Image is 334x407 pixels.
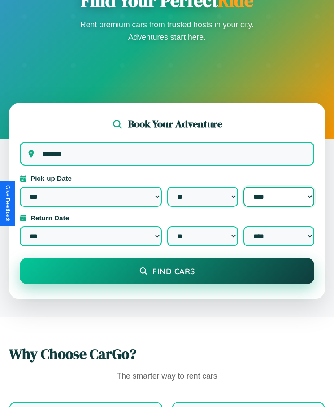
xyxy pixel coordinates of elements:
label: Return Date [20,214,314,222]
h2: Why Choose CarGo? [9,344,325,364]
label: Pick-up Date [20,175,314,182]
button: Find Cars [20,258,314,284]
p: The smarter way to rent cars [9,369,325,384]
div: Give Feedback [4,185,11,222]
h2: Book Your Adventure [128,117,222,131]
p: Rent premium cars from trusted hosts in your city. Adventures start here. [78,18,257,44]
